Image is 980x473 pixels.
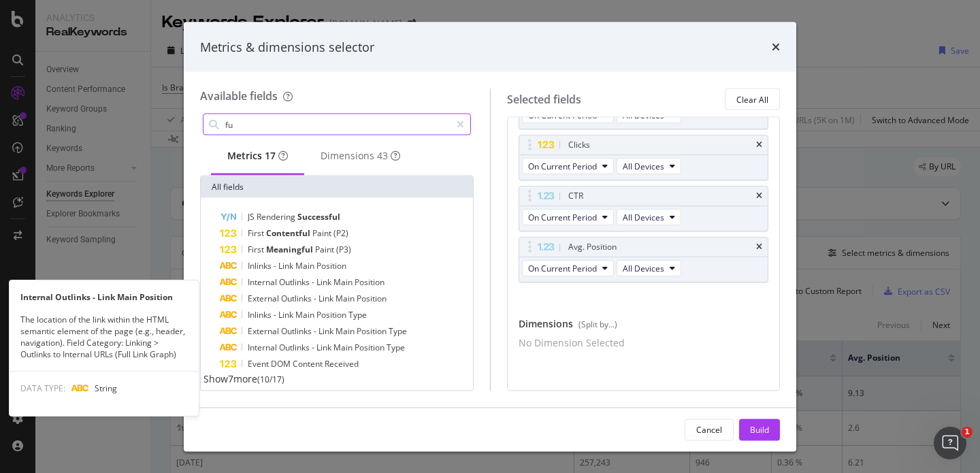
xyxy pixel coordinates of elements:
[278,309,295,321] span: Link
[528,211,597,223] span: On Current Period
[257,211,297,223] span: Rendering
[203,372,257,385] span: Show 7 more
[248,342,279,353] span: Internal
[336,244,351,255] span: (P3)
[248,293,281,304] span: External
[756,141,762,149] div: times
[227,149,288,163] div: Metrics
[336,293,357,304] span: Main
[248,276,279,288] span: Internal
[325,358,359,370] span: Received
[519,317,769,336] div: Dimensions
[377,149,388,162] span: 43
[318,325,336,337] span: Link
[314,325,318,337] span: -
[279,342,312,353] span: Outlinks
[522,209,614,225] button: On Current Period
[321,149,400,163] div: Dimensions
[274,260,278,272] span: -
[333,276,355,288] span: Main
[312,342,316,353] span: -
[623,160,664,172] span: All Devices
[316,276,333,288] span: Link
[519,336,625,350] div: No Dimension Selected
[281,325,314,337] span: Outlinks
[315,244,336,255] span: Paint
[316,260,346,272] span: Position
[265,149,276,162] span: 17
[568,240,617,254] div: Avg. Position
[10,291,199,303] div: Internal Outlinks - Link Main Position
[281,293,314,304] span: Outlinks
[355,276,385,288] span: Position
[623,211,664,223] span: All Devices
[316,342,333,353] span: Link
[200,88,278,103] div: Available fields
[333,342,355,353] span: Main
[312,276,316,288] span: -
[507,91,581,107] div: Selected fields
[522,260,614,276] button: On Current Period
[248,358,271,370] span: Event
[10,314,199,361] div: The location of the link within the HTML semantic element of the page (e.g., header, navigation)....
[725,88,780,110] button: Clear All
[357,293,387,304] span: Position
[756,243,762,251] div: times
[184,22,796,451] div: modal
[772,38,780,56] div: times
[696,423,722,435] div: Cancel
[201,176,473,198] div: All fields
[756,192,762,200] div: times
[357,325,389,337] span: Position
[387,342,405,353] span: Type
[355,342,387,353] span: Position
[224,114,451,135] input: Search by field name
[962,427,973,438] span: 1
[295,309,316,321] span: Main
[519,186,769,231] div: CTRtimesOn Current PeriodAll Devices
[617,209,681,225] button: All Devices
[685,419,734,440] button: Cancel
[248,244,266,255] span: First
[736,93,768,105] div: Clear All
[528,160,597,172] span: On Current Period
[279,276,312,288] span: Outlinks
[316,309,348,321] span: Position
[617,260,681,276] button: All Devices
[318,293,336,304] span: Link
[248,227,266,239] span: First
[257,374,284,385] span: ( 10 / 17 )
[617,158,681,174] button: All Devices
[623,262,664,274] span: All Devices
[336,325,357,337] span: Main
[934,427,966,459] iframe: Intercom live chat
[348,309,367,321] span: Type
[312,227,333,239] span: Paint
[377,149,388,163] div: brand label
[248,211,257,223] span: JS
[750,423,769,435] div: Build
[271,358,293,370] span: DOM
[200,38,374,56] div: Metrics & dimensions selector
[522,158,614,174] button: On Current Period
[295,260,316,272] span: Main
[266,227,312,239] span: Contentful
[568,189,583,203] div: CTR
[248,325,281,337] span: External
[248,309,274,321] span: Inlinks
[265,149,276,163] div: brand label
[528,262,597,274] span: On Current Period
[314,293,318,304] span: -
[278,260,295,272] span: Link
[274,309,278,321] span: -
[389,325,407,337] span: Type
[333,227,348,239] span: (P2)
[519,135,769,180] div: ClickstimesOn Current PeriodAll Devices
[739,419,780,440] button: Build
[266,244,315,255] span: Meaningful
[297,211,340,223] span: Successful
[578,319,617,330] div: (Split by...)
[568,138,590,152] div: Clicks
[248,260,274,272] span: Inlinks
[293,358,325,370] span: Content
